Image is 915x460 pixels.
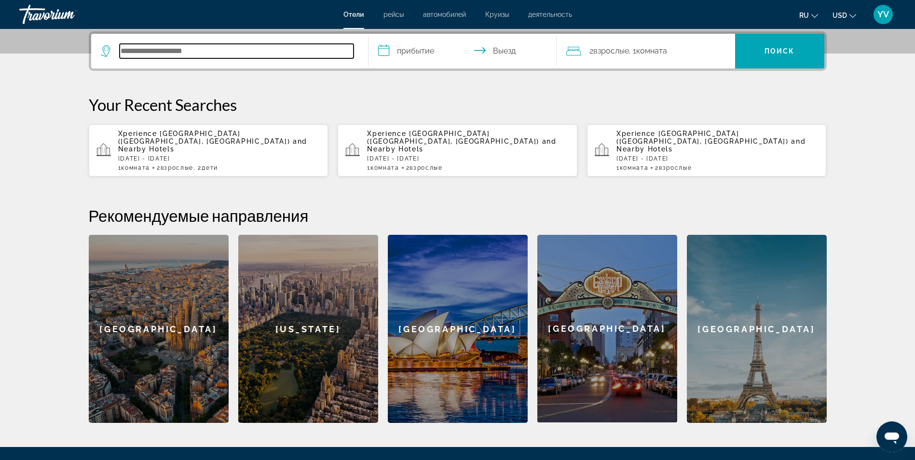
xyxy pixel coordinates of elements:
[659,164,692,171] span: Взрослые
[89,95,827,114] p: Your Recent Searches
[157,164,193,171] span: 2
[629,44,667,58] span: , 1
[118,130,290,145] span: Xperience [GEOGRAPHIC_DATA] ([GEOGRAPHIC_DATA], [GEOGRAPHIC_DATA])
[118,137,308,153] span: and Nearby Hotels
[765,47,795,55] span: Поиск
[367,164,399,171] span: 1
[616,137,806,153] span: and Nearby Hotels
[89,235,229,423] a: Barcelona[GEOGRAPHIC_DATA]
[406,164,443,171] span: 2
[537,235,677,423] a: San Diego[GEOGRAPHIC_DATA]
[410,164,442,171] span: Взрослые
[528,11,572,18] a: деятельность
[557,34,735,68] button: Travelers: 2 adults, 0 children
[369,34,557,68] button: Select check in and out date
[871,4,896,25] button: User Menu
[636,46,667,55] span: Комната
[120,44,354,58] input: Search hotel destination
[616,155,819,162] p: [DATE] - [DATE]
[118,164,150,171] span: 1
[587,124,827,177] button: Xperience [GEOGRAPHIC_DATA] ([GEOGRAPHIC_DATA], [GEOGRAPHIC_DATA]) and Nearby Hotels[DATE] - [DAT...
[370,164,399,171] span: Комната
[89,124,328,177] button: Xperience [GEOGRAPHIC_DATA] ([GEOGRAPHIC_DATA], [GEOGRAPHIC_DATA]) and Nearby Hotels[DATE] - [DAT...
[687,235,827,423] a: Paris[GEOGRAPHIC_DATA]
[616,164,648,171] span: 1
[687,235,827,423] div: [GEOGRAPHIC_DATA]
[485,11,509,18] a: Круизы
[388,235,528,423] a: Sydney[GEOGRAPHIC_DATA]
[343,11,364,18] a: Отели
[367,137,557,153] span: and Nearby Hotels
[589,44,629,58] span: 2
[655,164,692,171] span: 2
[367,130,539,145] span: Xperience [GEOGRAPHIC_DATA] ([GEOGRAPHIC_DATA], [GEOGRAPHIC_DATA])
[388,235,528,423] div: [GEOGRAPHIC_DATA]
[161,164,193,171] span: Взрослые
[799,8,818,22] button: Change language
[238,235,378,423] a: New York[US_STATE]
[620,164,649,171] span: Комната
[202,164,218,171] span: Дети
[89,206,827,225] h2: Рекомендуемые направления
[19,2,116,27] a: Travorium
[338,124,577,177] button: Xperience [GEOGRAPHIC_DATA] ([GEOGRAPHIC_DATA], [GEOGRAPHIC_DATA]) and Nearby Hotels[DATE] - [DAT...
[91,34,824,68] div: Search widget
[383,11,404,18] a: рейсы
[193,164,218,171] span: , 2
[877,10,889,19] span: YV
[593,46,629,55] span: Взрослые
[238,235,378,423] div: [US_STATE]
[537,235,677,422] div: [GEOGRAPHIC_DATA]
[876,421,907,452] iframe: Schaltfläche zum Öffnen des Messaging-Fensters
[118,155,321,162] p: [DATE] - [DATE]
[735,34,824,68] button: Search
[799,12,809,19] span: ru
[121,164,150,171] span: Комната
[833,12,847,19] span: USD
[89,235,229,423] div: [GEOGRAPHIC_DATA]
[833,8,856,22] button: Change currency
[616,130,789,145] span: Xperience [GEOGRAPHIC_DATA] ([GEOGRAPHIC_DATA], [GEOGRAPHIC_DATA])
[423,11,466,18] a: автомобилей
[367,155,570,162] p: [DATE] - [DATE]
